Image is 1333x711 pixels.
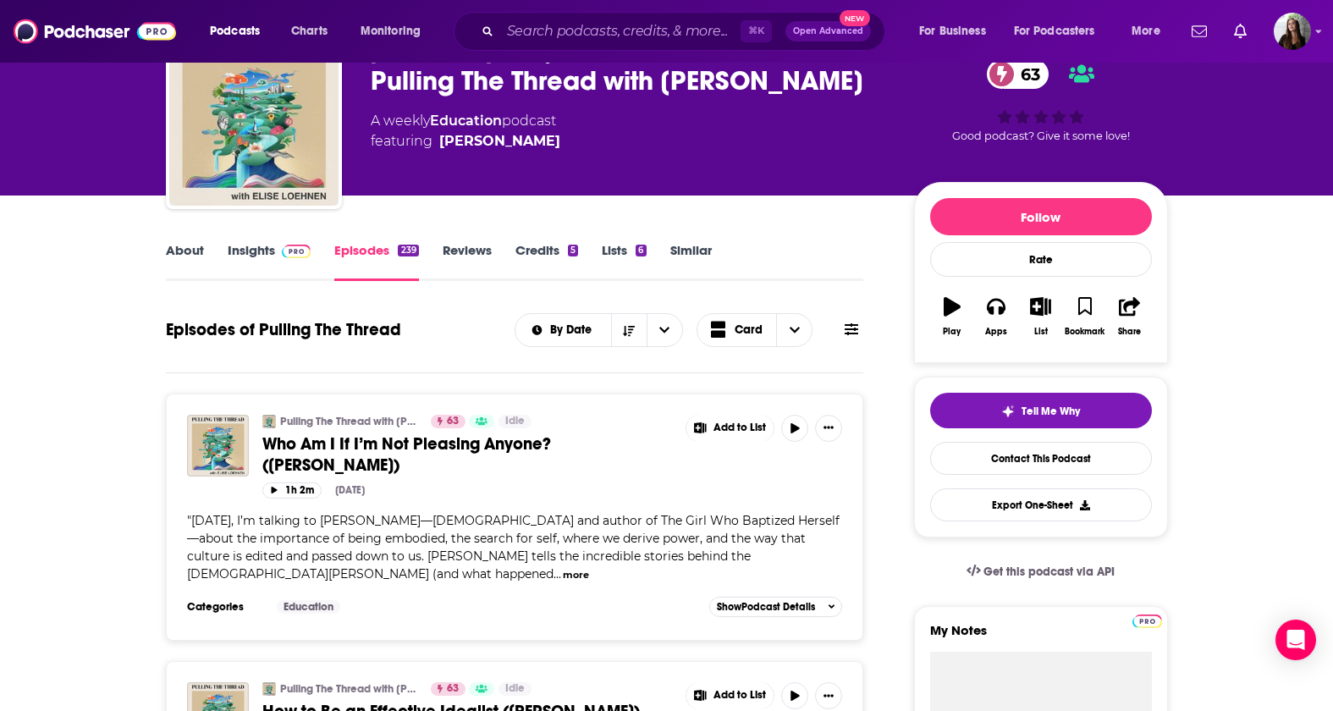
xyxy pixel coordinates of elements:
[505,681,525,697] span: Idle
[930,198,1152,235] button: Follow
[930,622,1152,652] label: My Notes
[1132,612,1162,628] a: Pro website
[697,313,813,347] button: Choose View
[262,433,551,476] span: Who Am I If I’m Not Pleasing Anyone? ([PERSON_NAME])
[919,19,986,43] span: For Business
[361,19,421,43] span: Monitoring
[228,242,311,281] a: InsightsPodchaser Pro
[515,313,683,347] h2: Choose List sort
[611,314,647,346] button: Sort Direction
[1275,620,1316,660] div: Open Intercom Messenger
[1001,405,1015,418] img: tell me why sparkle
[930,393,1152,428] button: tell me why sparkleTell Me Why
[602,242,646,281] a: Lists6
[398,245,418,256] div: 239
[914,48,1168,153] div: 63Good podcast? Give it some love!
[262,433,674,476] a: Who Am I If I’m Not Pleasing Anyone? ([PERSON_NAME])
[470,12,901,51] div: Search podcasts, credits, & more...
[280,682,420,696] a: Pulling The Thread with [PERSON_NAME]
[262,415,276,428] img: Pulling The Thread with Elise Loehnen
[930,242,1152,277] div: Rate
[563,568,589,582] button: more
[568,245,578,256] div: 5
[187,600,263,614] h3: Categories
[500,18,741,45] input: Search podcasts, credits, & more...
[349,18,443,45] button: open menu
[1120,18,1182,45] button: open menu
[983,565,1115,579] span: Get this podcast via API
[1274,13,1311,50] span: Logged in as bnmartinn
[686,682,774,709] button: Show More Button
[930,442,1152,475] a: Contact This Podcast
[930,286,974,347] button: Play
[1022,405,1080,418] span: Tell Me Why
[187,513,840,581] span: [DATE], I’m talking to [PERSON_NAME]—[DEMOGRAPHIC_DATA] and author of The Girl Who Baptized Herse...
[1227,17,1253,46] a: Show notifications dropdown
[187,513,840,581] span: "
[636,245,646,256] div: 6
[1274,13,1311,50] img: User Profile
[334,242,418,281] a: Episodes239
[439,131,560,152] a: Elise Loehnen
[713,689,766,702] span: Add to List
[785,21,871,41] button: Open AdvancedNew
[1004,59,1049,89] span: 63
[515,324,611,336] button: open menu
[943,327,961,337] div: Play
[1185,17,1214,46] a: Show notifications dropdown
[447,681,459,697] span: 63
[713,422,766,434] span: Add to List
[431,415,465,428] a: 63
[169,36,339,206] img: Pulling The Thread with Elise Loehnen
[1274,13,1311,50] button: Show profile menu
[14,15,176,47] img: Podchaser - Follow, Share and Rate Podcasts
[498,682,532,696] a: Idle
[498,415,532,428] a: Idle
[709,597,843,617] button: ShowPodcast Details
[262,682,276,696] img: Pulling The Thread with Elise Loehnen
[166,319,401,340] h1: Episodes of Pulling The Thread
[431,682,465,696] a: 63
[735,324,763,336] span: Card
[515,242,578,281] a: Credits5
[550,324,598,336] span: By Date
[1034,327,1048,337] div: List
[198,18,282,45] button: open menu
[670,242,712,281] a: Similar
[262,482,322,499] button: 1h 2m
[1132,615,1162,628] img: Podchaser Pro
[1065,327,1104,337] div: Bookmark
[1003,18,1120,45] button: open menu
[291,19,328,43] span: Charts
[741,20,772,42] span: ⌘ K
[974,286,1018,347] button: Apps
[166,242,204,281] a: About
[985,327,1007,337] div: Apps
[793,27,863,36] span: Open Advanced
[1107,286,1151,347] button: Share
[647,314,682,346] button: open menu
[717,601,815,613] span: Show Podcast Details
[987,59,1049,89] a: 63
[1132,19,1160,43] span: More
[840,10,870,26] span: New
[335,484,365,496] div: [DATE]
[371,131,560,152] span: featuring
[1063,286,1107,347] button: Bookmark
[443,242,492,281] a: Reviews
[953,551,1129,592] a: Get this podcast via API
[952,130,1130,142] span: Good podcast? Give it some love!
[187,415,249,477] img: Who Am I If I’m Not Pleasing Anyone? (Meggan Watterson)
[280,415,420,428] a: Pulling The Thread with [PERSON_NAME]
[371,111,560,152] div: A weekly podcast
[1018,286,1062,347] button: List
[430,113,502,129] a: Education
[1014,19,1095,43] span: For Podcasters
[277,600,340,614] a: Education
[686,415,774,442] button: Show More Button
